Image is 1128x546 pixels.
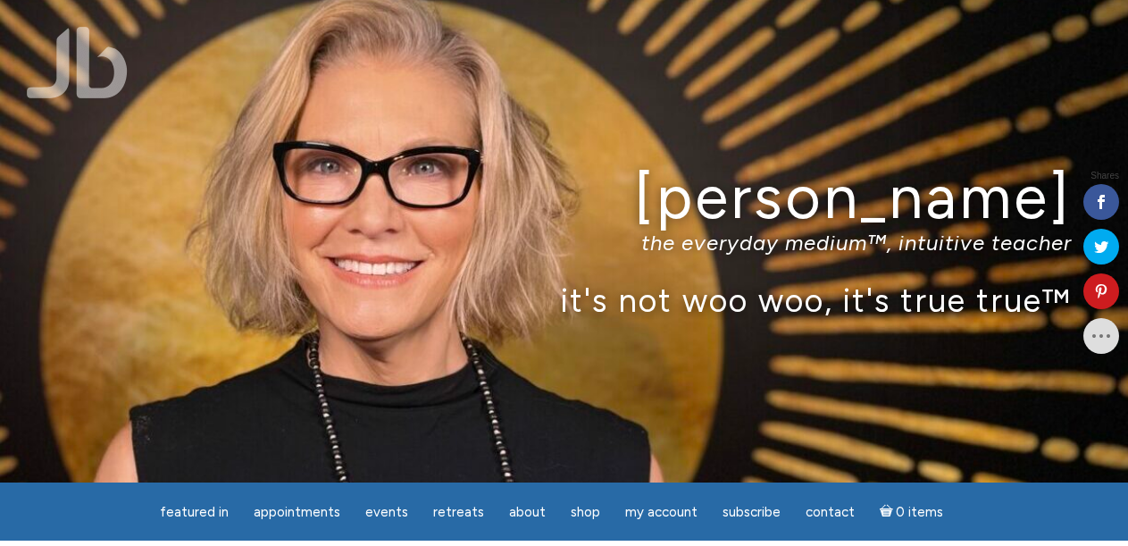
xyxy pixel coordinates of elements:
[422,495,495,530] a: Retreats
[625,504,698,520] span: My Account
[243,495,351,530] a: Appointments
[571,504,600,520] span: Shop
[27,27,128,98] img: Jamie Butler. The Everyday Medium
[896,506,943,519] span: 0 items
[57,281,1073,319] p: it's not woo woo, it's true true™
[160,504,229,520] span: featured in
[433,504,484,520] span: Retreats
[365,504,408,520] span: Events
[1090,172,1119,181] span: Shares
[712,495,791,530] a: Subscribe
[806,504,855,520] span: Contact
[254,504,340,520] span: Appointments
[355,495,419,530] a: Events
[614,495,708,530] a: My Account
[149,495,239,530] a: featured in
[509,504,546,520] span: About
[880,504,897,520] i: Cart
[57,164,1073,231] h1: [PERSON_NAME]
[57,230,1073,256] p: the everyday medium™, intuitive teacher
[795,495,865,530] a: Contact
[869,493,955,530] a: Cart0 items
[560,495,611,530] a: Shop
[723,504,781,520] span: Subscribe
[498,495,556,530] a: About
